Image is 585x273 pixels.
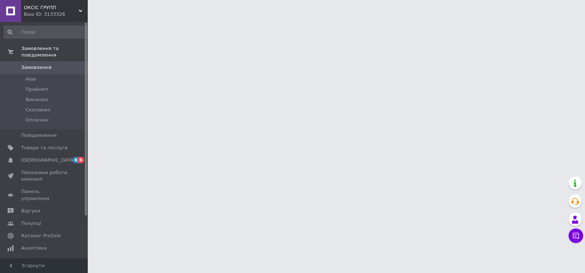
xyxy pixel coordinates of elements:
span: Аналітика [21,245,46,251]
span: [DEMOGRAPHIC_DATA] [21,157,75,164]
span: Каталог ProSale [21,232,61,239]
span: ОКСІС ГРУПП [24,4,79,11]
span: Скасовані [26,107,50,113]
span: Панель управління [21,188,68,201]
span: Замовлення та повідомлення [21,45,88,58]
span: Замовлення [21,64,52,71]
span: Товари та послуги [21,145,68,151]
button: Чат з покупцем [569,228,583,243]
span: Нові [26,76,36,82]
span: Покупці [21,220,41,227]
input: Пошук [4,26,90,39]
span: 8 [73,157,79,163]
span: Оплачені [26,117,49,123]
span: Управління сайтом [21,258,68,271]
span: Відгуки [21,208,40,214]
span: Прийняті [26,86,48,93]
span: Виконані [26,96,48,103]
span: Повідомлення [21,132,57,139]
div: Ваш ID: 3133326 [24,11,88,18]
span: 6 [78,157,84,163]
span: Показники роботи компанії [21,169,68,182]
